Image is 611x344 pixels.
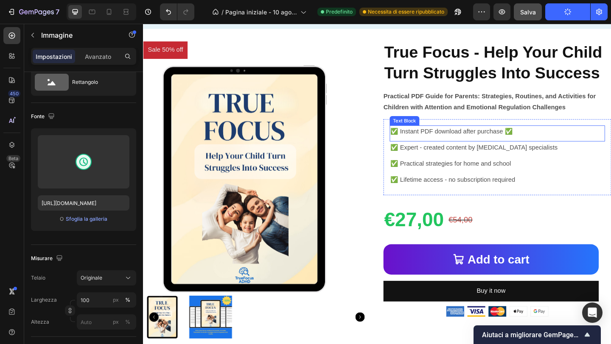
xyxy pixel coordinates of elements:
[261,193,328,233] div: €27,00
[72,79,98,85] font: Rettangolo
[7,314,17,324] button: Carousel Back Arrow
[81,275,102,281] font: Originale
[65,215,108,223] button: Sfoglia la galleria
[77,314,136,330] input: px%
[482,330,592,340] button: Mostra sondaggio - Aiutaci a migliorare GemPages!
[73,152,94,172] img: anteprima-immagine
[10,91,19,97] font: 450
[520,8,536,16] font: Salva
[3,3,63,20] button: 7
[225,8,297,25] font: Pagina iniziale - 10 agosto, 16:58:07
[261,280,496,302] button: Buy it now
[8,155,18,161] font: Beta
[111,317,121,327] button: %
[31,275,45,281] font: Telaio
[123,295,133,305] button: px
[38,195,129,211] input: https://esempio.com/immagine.jpg
[66,216,107,222] font: Sfoglia la galleria
[56,8,59,16] font: 7
[143,24,611,344] iframe: Area di progettazione
[261,75,492,94] strong: Practical PDF Guide for Parents: Strategies, Routines, and Activities for Children with Attention...
[77,270,136,286] button: Originale
[111,295,121,305] button: %
[270,102,299,109] div: Text Block
[36,53,72,60] font: Impostazioni
[269,111,502,124] p: ✅ Instant PDF download after purchase ✅
[363,285,394,297] div: Buy it now
[331,205,359,222] div: €54,00
[31,113,45,119] font: Fonte
[482,331,582,339] span: Help us improve GemPages!
[41,31,73,39] font: Immagine
[269,146,502,158] p: ✅ Practical strategies for home and school
[31,319,49,325] font: Altezza
[368,8,444,15] font: Necessita di essere ripubblicato
[353,245,420,268] div: Add to cart
[31,297,57,303] font: Larghezza
[113,319,119,325] font: px
[85,53,111,60] font: Avanzato
[330,307,441,319] img: Alt Image
[31,255,53,261] font: Misurare
[125,297,130,303] font: %
[326,8,353,15] font: Predefinito
[261,240,496,273] button: Add to cart
[582,302,603,323] div: Apri Intercom Messenger
[123,317,133,327] button: px
[231,314,241,324] button: Carousel Next Arrow
[125,319,130,325] font: %
[77,292,136,308] input: px%
[113,297,119,303] font: px
[160,3,194,20] div: Annulla/Ripristina
[482,331,579,339] font: Aiutaci a migliorare GemPages!
[41,30,113,40] p: Immagine
[60,216,64,222] font: O
[221,8,224,16] font: /
[261,19,509,66] h2: True Focus - Help Your Child Turn Struggles Into Success
[269,164,502,176] p: ✅ Lifetime access - no subscription required
[269,129,502,141] p: ✅ Expert - created content by [MEDICAL_DATA] specialists
[514,3,542,20] button: Salva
